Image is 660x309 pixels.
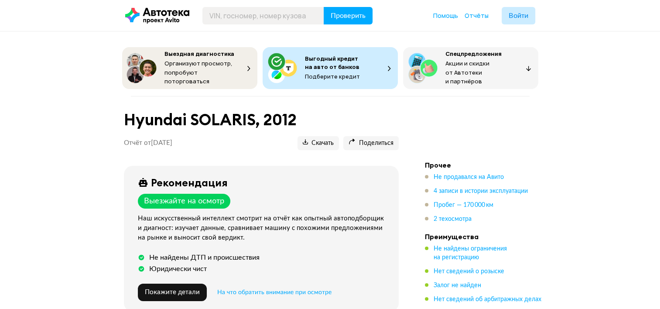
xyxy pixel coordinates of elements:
[202,7,324,24] input: VIN, госномер, номер кузова
[138,214,388,243] div: Наш искусственный интеллект смотрит на отчёт как опытный автоподборщик и диагност: изучает данные...
[434,216,472,222] span: 2 техосмотра
[502,7,535,24] button: Войти
[331,12,366,19] span: Проверить
[434,188,528,194] span: 4 записи в истории эксплуатации
[434,296,541,302] span: Нет сведений об арбитражных делах
[164,59,233,85] span: Организуют просмотр, попробуют поторговаться
[303,139,334,148] span: Скачать
[434,282,481,288] span: Залог не найден
[149,264,207,273] div: Юридически чист
[145,289,200,295] span: Покажите детали
[403,47,538,89] button: СпецпредложенияАкции и скидки от Автотеки и партнёров
[434,174,504,180] span: Не продавался на Авито
[343,136,399,150] button: Поделиться
[122,47,257,89] button: Выездная диагностикаОрганизуют просмотр, попробуют поторговаться
[305,55,359,71] span: Выгодный кредит на авто от банков
[324,7,373,24] button: Проверить
[434,202,493,208] span: Пробег — 170 000 км
[434,246,507,261] span: Не найдены ограничения на регистрацию
[263,47,398,89] button: Выгодный кредит на авто от банковПодберите кредит
[509,12,528,19] span: Войти
[305,72,360,80] span: Подберите кредит
[217,289,332,295] span: На что обратить внимание при осмотре
[124,110,399,129] h1: Hyundai SOLARIS, 2012
[124,139,172,148] p: Отчёт от [DATE]
[349,139,393,148] span: Поделиться
[465,11,489,20] a: Отчёты
[151,176,228,189] div: Рекомендация
[434,268,504,275] span: Нет сведений о розыске
[425,161,547,169] h4: Прочее
[433,11,458,20] a: Помощь
[445,50,502,58] span: Спецпредложения
[298,136,339,150] button: Скачать
[425,232,547,241] h4: Преимущества
[149,253,260,262] div: Не найдены ДТП и происшествия
[144,196,224,206] div: Выезжайте на осмотр
[445,59,489,85] span: Акции и скидки от Автотеки и партнёров
[164,50,234,58] span: Выездная диагностика
[138,284,207,301] button: Покажите детали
